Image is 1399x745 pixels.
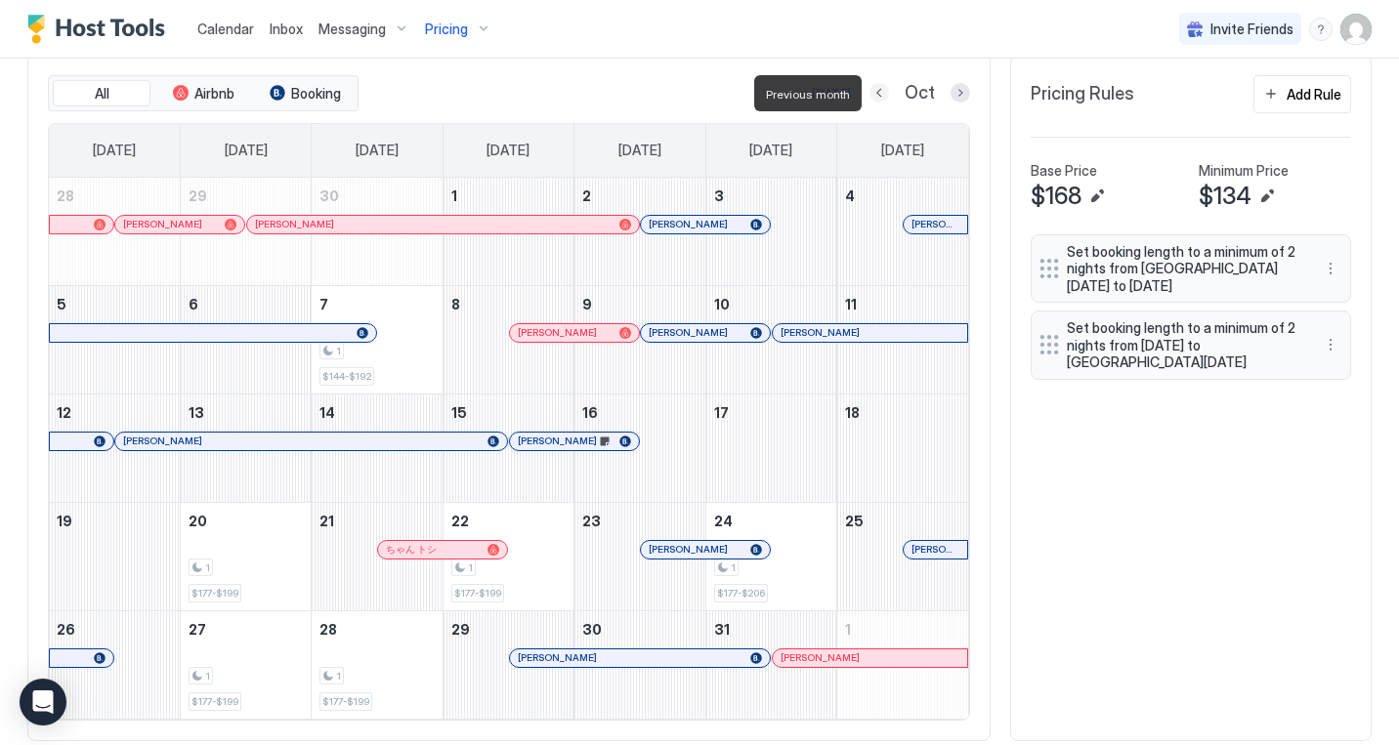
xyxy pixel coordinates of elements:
a: Inbox [270,19,303,39]
a: Sunday [73,124,155,177]
span: 1 [336,345,341,357]
td: October 20, 2025 [180,502,311,610]
td: October 12, 2025 [49,393,180,502]
span: [PERSON_NAME] [518,326,597,339]
td: October 7, 2025 [312,285,443,393]
td: October 17, 2025 [705,393,836,502]
a: October 30, 2025 [574,611,704,647]
td: October 19, 2025 [49,502,180,610]
a: October 10, 2025 [706,286,836,322]
td: October 14, 2025 [312,393,443,502]
button: Previous month [869,83,889,103]
span: [DATE] [749,142,792,159]
span: Booking [291,85,341,103]
span: 6 [189,296,198,312]
a: September 30, 2025 [312,178,442,214]
span: ちゃん トシ [386,543,437,556]
button: Airbnb [154,80,252,107]
span: 22 [451,513,469,529]
span: 14 [319,404,335,421]
a: October 2, 2025 [574,178,704,214]
span: 23 [582,513,601,529]
a: October 19, 2025 [49,503,180,539]
td: September 30, 2025 [312,178,443,286]
td: October 9, 2025 [574,285,705,393]
span: Calendar [197,21,254,37]
span: [DATE] [93,142,136,159]
span: [PERSON_NAME] [649,326,728,339]
span: 4 [845,187,855,204]
td: October 27, 2025 [180,610,311,719]
span: 30 [319,187,339,204]
td: October 26, 2025 [49,610,180,719]
span: 28 [57,187,74,204]
span: 25 [845,513,864,529]
span: 28 [319,621,337,638]
span: $168 [1031,182,1081,211]
a: October 22, 2025 [444,503,573,539]
span: [PERSON_NAME] [PERSON_NAME] [911,218,959,230]
span: $144-$192 [322,370,371,383]
div: menu [1319,257,1342,280]
td: November 1, 2025 [837,610,968,719]
button: More options [1319,257,1342,280]
div: [PERSON_NAME] [781,651,959,664]
a: Monday [205,124,287,177]
a: Calendar [197,19,254,39]
span: [PERSON_NAME] [649,218,728,230]
span: [PERSON_NAME] [123,435,202,447]
span: $177-$199 [191,695,238,708]
div: [PERSON_NAME] [255,218,631,230]
td: October 31, 2025 [705,610,836,719]
span: Inbox [270,21,303,37]
button: Booking [256,80,354,107]
span: 31 [714,621,730,638]
button: More options [1319,333,1342,356]
span: 8 [451,296,460,312]
a: October 21, 2025 [312,503,442,539]
a: October 17, 2025 [706,394,836,431]
td: October 1, 2025 [443,178,573,286]
a: October 25, 2025 [837,503,968,539]
span: 15 [451,404,467,421]
div: menu [1319,333,1342,356]
span: 27 [189,621,206,638]
span: [PERSON_NAME] [911,543,959,556]
span: 10 [714,296,730,312]
span: 3 [714,187,724,204]
button: Next month [951,83,970,103]
span: [DATE] [225,142,268,159]
td: October 4, 2025 [837,178,968,286]
a: October 4, 2025 [837,178,968,214]
div: [PERSON_NAME] [518,651,762,664]
td: October 29, 2025 [443,610,573,719]
span: $134 [1199,182,1251,211]
span: Invite Friends [1210,21,1293,38]
div: tab-group [48,75,359,112]
a: October 16, 2025 [574,394,704,431]
span: Pricing Rules [1031,83,1134,105]
span: 11 [845,296,857,312]
a: October 15, 2025 [444,394,573,431]
td: October 30, 2025 [574,610,705,719]
td: October 25, 2025 [837,502,968,610]
span: 13 [189,404,204,421]
a: October 7, 2025 [312,286,442,322]
td: October 22, 2025 [443,502,573,610]
div: [PERSON_NAME] [649,326,762,339]
a: October 23, 2025 [574,503,704,539]
span: Base Price [1031,162,1097,180]
span: Previous month [766,87,850,102]
td: October 21, 2025 [312,502,443,610]
td: September 28, 2025 [49,178,180,286]
div: [PERSON_NAME] [123,435,499,447]
div: [PERSON_NAME] [123,218,236,230]
span: Set booking length to a minimum of 2 nights from [GEOGRAPHIC_DATA][DATE] to [DATE] [1067,243,1299,295]
span: [PERSON_NAME] [649,543,728,556]
div: Open Intercom Messenger [20,679,66,725]
span: Pricing [425,21,468,38]
a: October 20, 2025 [181,503,311,539]
span: 17 [714,404,729,421]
